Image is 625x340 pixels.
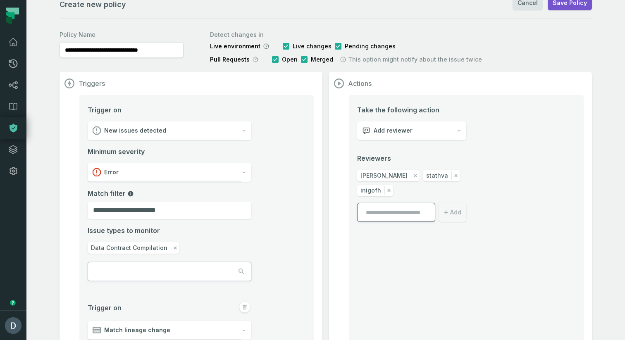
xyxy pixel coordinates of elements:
[88,121,251,140] button: New issues detected
[348,79,372,88] h1: Actions
[104,126,166,135] span: New issues detected
[210,55,250,64] span: Pull Requests
[88,163,251,182] button: Error
[79,79,105,88] h1: Triggers
[357,105,466,115] span: Take the following action
[311,55,333,64] span: Merged
[360,171,408,180] span: [PERSON_NAME]
[88,202,251,219] input: Match filter field
[357,153,466,163] span: Reviewers
[360,186,381,195] span: inigofh
[282,55,298,64] span: Open
[374,126,413,135] span: Add reviewer
[88,226,160,235] span: Issue types to monitor
[348,55,482,64] span: This option might notify about the issue twice
[88,189,134,197] span: Match filter
[9,299,17,307] div: Tooltip anchor
[5,317,21,334] img: avatar of Daniel Lahyani
[91,244,167,252] span: Data Contract Compilation
[104,168,119,176] span: Error
[210,31,482,39] label: Detect changes in
[210,42,260,50] span: Live environment
[88,321,251,340] button: Match lineage change
[88,105,122,115] span: Trigger on
[426,171,448,180] span: stathva
[104,326,170,334] span: Match lineage change
[345,42,396,50] span: Pending changes
[88,188,251,198] label: Match filter field
[439,203,466,222] button: Add
[293,42,332,50] span: Live changes
[88,147,251,157] span: Minimum severity
[88,303,122,313] span: Trigger on
[60,31,184,39] label: Policy Name
[357,121,466,140] button: Add reviewer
